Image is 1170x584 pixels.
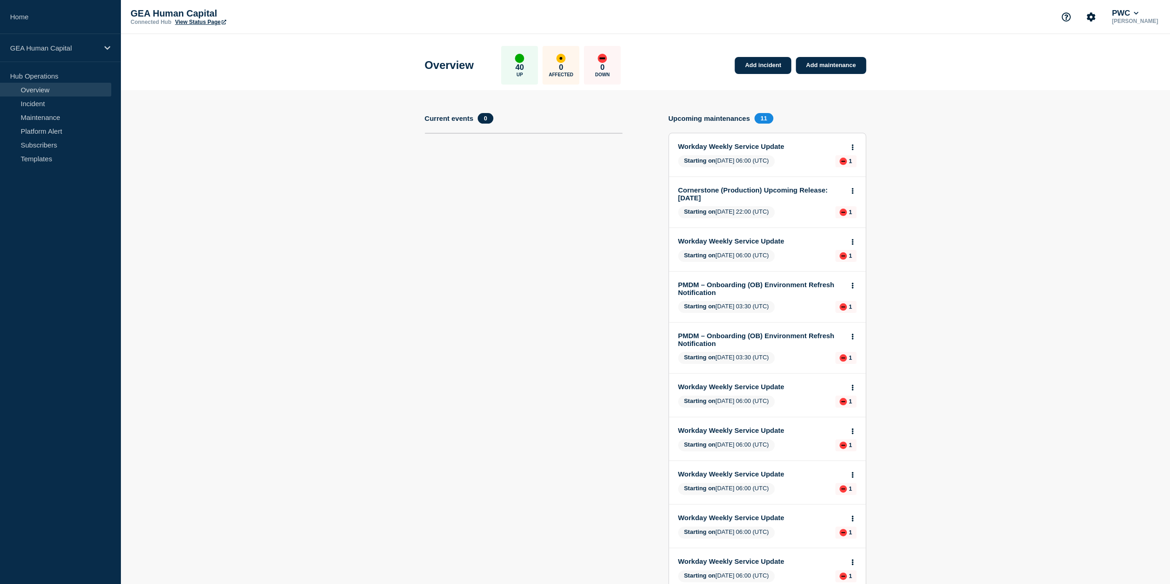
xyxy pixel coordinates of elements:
span: [DATE] 03:30 (UTC) [678,352,775,364]
p: GEA Human Capital [10,44,98,52]
span: Starting on [684,208,716,215]
div: up [515,54,524,63]
div: down [839,485,847,493]
h4: Current events [425,114,474,122]
span: [DATE] 22:00 (UTC) [678,206,775,218]
p: 1 [849,252,852,259]
p: Down [595,72,610,77]
h4: Upcoming maintenances [668,114,750,122]
a: Workday Weekly Service Update [678,142,844,150]
a: Cornerstone (Production) Upcoming Release: [DATE] [678,186,844,202]
p: 0 [600,63,605,72]
a: Add incident [735,57,791,74]
a: Workday Weekly Service Update [678,426,844,434]
p: 1 [849,354,852,361]
span: Starting on [684,485,716,492]
div: affected [556,54,565,63]
p: 1 [849,529,852,536]
span: [DATE] 06:00 (UTC) [678,527,775,539]
div: down [839,209,847,216]
div: down [839,303,847,311]
div: down [839,442,847,449]
span: Starting on [684,441,716,448]
p: 40 [515,63,524,72]
p: 0 [559,63,563,72]
span: [DATE] 06:00 (UTC) [678,439,775,451]
p: 1 [849,209,852,215]
span: [DATE] 06:00 (UTC) [678,396,775,408]
div: down [839,573,847,580]
span: [DATE] 06:00 (UTC) [678,483,775,495]
a: Workday Weekly Service Update [678,514,844,522]
a: PMDM – Onboarding (OB) Environment Refresh Notification [678,281,844,296]
div: down [839,158,847,165]
button: PWC [1110,9,1140,18]
span: Starting on [684,397,716,404]
span: 0 [478,113,493,124]
p: 1 [849,303,852,310]
span: [DATE] 03:30 (UTC) [678,301,775,313]
h1: Overview [425,59,474,72]
a: Workday Weekly Service Update [678,557,844,565]
p: [PERSON_NAME] [1110,18,1160,24]
span: [DATE] 06:00 (UTC) [678,250,775,262]
span: Starting on [684,572,716,579]
a: Workday Weekly Service Update [678,383,844,391]
span: Starting on [684,252,716,259]
span: Starting on [684,528,716,535]
p: 1 [849,398,852,405]
span: Starting on [684,303,716,310]
button: Account settings [1081,7,1101,27]
button: Support [1056,7,1076,27]
a: Workday Weekly Service Update [678,237,844,245]
p: 1 [849,573,852,579]
a: Workday Weekly Service Update [678,470,844,478]
span: Starting on [684,354,716,361]
p: 1 [849,442,852,448]
p: 1 [849,485,852,492]
div: down [839,252,847,260]
div: down [839,354,847,362]
span: [DATE] 06:00 (UTC) [678,155,775,167]
p: Up [516,72,523,77]
span: 11 [754,113,773,124]
p: GEA Human Capital [131,8,314,19]
span: [DATE] 06:00 (UTC) [678,570,775,582]
div: down [839,398,847,405]
p: Affected [549,72,573,77]
a: PMDM – Onboarding (OB) Environment Refresh Notification [678,332,844,347]
a: View Status Page [175,19,226,25]
span: Starting on [684,157,716,164]
div: down [839,529,847,536]
a: Add maintenance [796,57,866,74]
p: 1 [849,158,852,164]
div: down [598,54,607,63]
p: Connected Hub [131,19,171,25]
